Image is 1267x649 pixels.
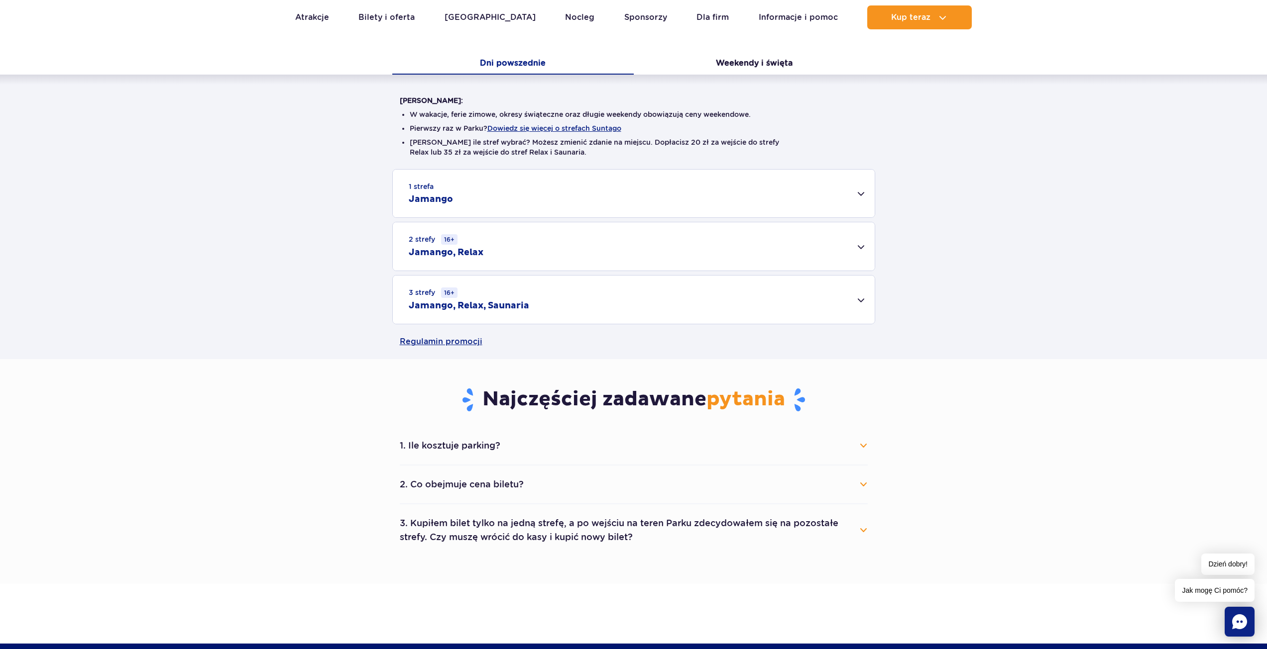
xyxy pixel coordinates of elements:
[400,512,868,548] button: 3. Kupiłem bilet tylko na jedną strefę, a po wejściu na teren Parku zdecydowałem się na pozostałe...
[400,96,463,104] strong: [PERSON_NAME]:
[400,473,868,495] button: 2. Co obejmuje cena biletu?
[358,5,415,29] a: Bilety i oferta
[696,5,729,29] a: Dla firm
[1225,607,1255,637] div: Chat
[410,137,858,157] li: [PERSON_NAME] ile stref wybrać? Możesz zmienić zdanie na miejscu. Dopłacisz 20 zł za wejście do s...
[759,5,838,29] a: Informacje i pomoc
[565,5,594,29] a: Nocleg
[706,387,785,412] span: pytania
[409,193,453,205] h2: Jamango
[410,123,858,133] li: Pierwszy raz w Parku?
[400,435,868,457] button: 1. Ile kosztuje parking?
[445,5,536,29] a: [GEOGRAPHIC_DATA]
[392,54,634,75] button: Dni powszednie
[409,247,483,259] h2: Jamango, Relax
[400,387,868,413] h3: Najczęściej zadawane
[409,300,529,312] h2: Jamango, Relax, Saunaria
[409,182,434,191] small: 1 strefa
[867,5,972,29] button: Kup teraz
[410,109,858,119] li: W wakacje, ferie zimowe, okresy świąteczne oraz długie weekendy obowiązują ceny weekendowe.
[295,5,329,29] a: Atrakcje
[441,287,458,298] small: 16+
[624,5,667,29] a: Sponsorzy
[487,124,621,132] button: Dowiedz się więcej o strefach Suntago
[1201,554,1255,575] span: Dzień dobry!
[409,287,458,298] small: 3 strefy
[1175,579,1255,602] span: Jak mogę Ci pomóc?
[441,234,458,245] small: 16+
[634,54,875,75] button: Weekendy i święta
[409,234,458,245] small: 2 strefy
[400,324,868,359] a: Regulamin promocji
[891,13,930,22] span: Kup teraz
